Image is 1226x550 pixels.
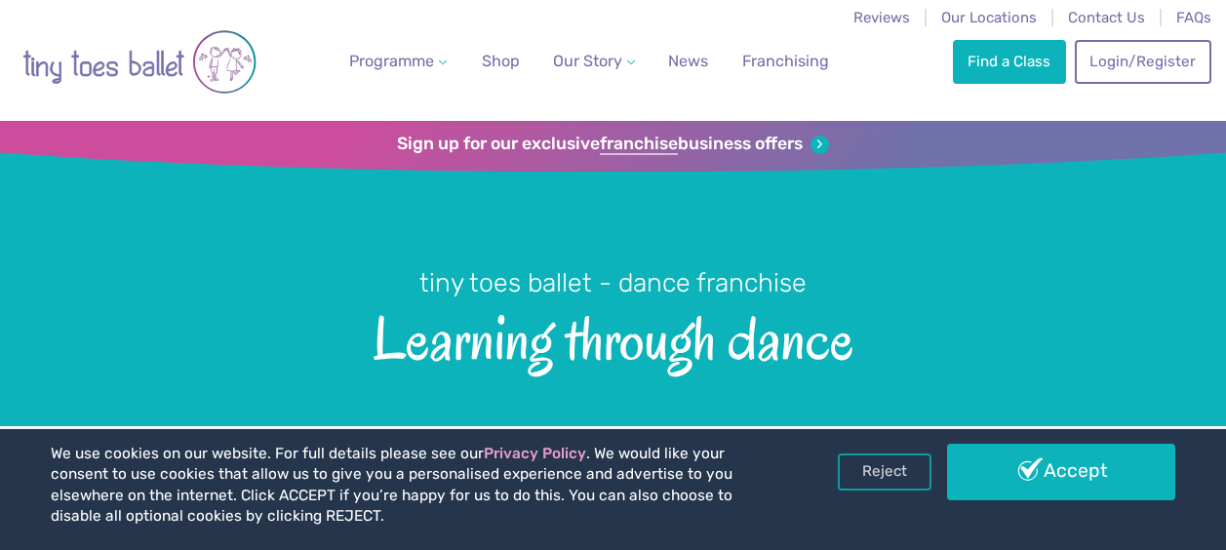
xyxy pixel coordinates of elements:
span: Shop [482,52,520,70]
strong: franchise [600,134,678,155]
img: tiny toes ballet [22,13,257,111]
a: Shop [474,42,528,81]
a: Sign up for our exclusivefranchisebusiness offers [397,134,829,155]
a: News [660,42,716,81]
a: Our Story [545,42,643,81]
small: tiny toes ballet - dance franchise [419,267,807,298]
a: Reject [838,453,931,491]
a: Franchising [734,42,837,81]
a: Our Locations [941,9,1037,26]
span: Franchising [742,52,829,70]
span: Our Story [553,52,622,70]
a: Accept [947,444,1175,500]
a: Privacy Policy [484,445,586,462]
a: Reviews [853,9,910,26]
a: Contact Us [1068,9,1145,26]
span: News [668,52,708,70]
a: Find a Class [953,40,1066,83]
p: We use cookies on our website. For full details please see our . We would like your consent to us... [51,444,782,528]
a: FAQs [1176,9,1211,26]
span: Learning through dance [31,300,1195,373]
a: Programme [341,42,455,81]
a: Login/Register [1075,40,1211,83]
span: Programme [349,52,434,70]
